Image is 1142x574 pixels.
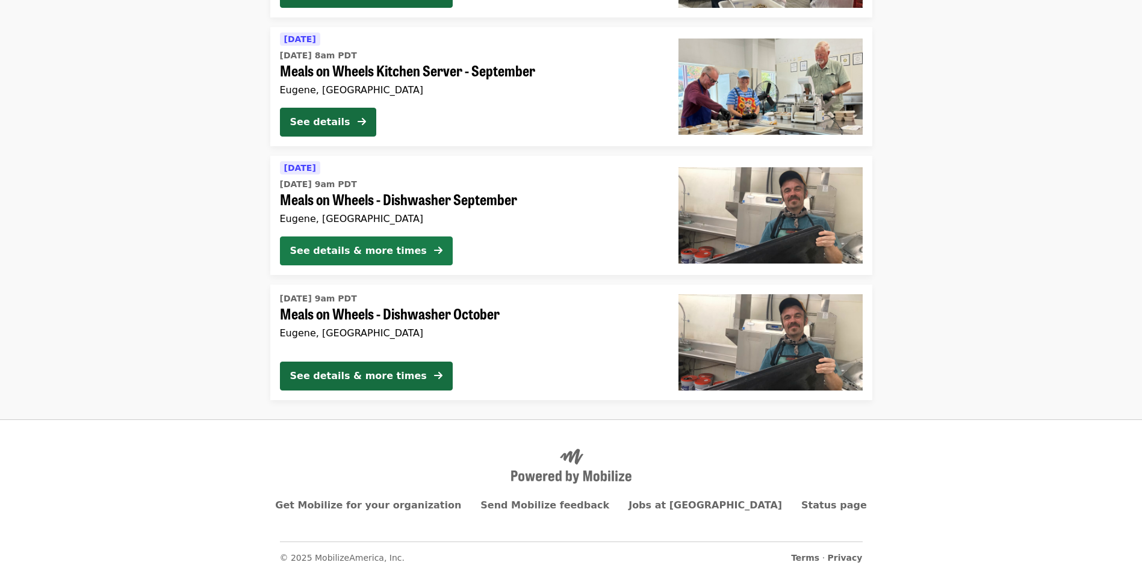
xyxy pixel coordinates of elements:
div: Eugene, [GEOGRAPHIC_DATA] [280,84,659,96]
time: [DATE] 8am PDT [280,49,357,62]
a: Privacy [828,553,863,563]
span: · [791,552,862,564]
button: See details [280,108,376,137]
span: © 2025 MobilizeAmerica, Inc. [280,553,405,563]
a: Get Mobilize for your organization [275,499,461,511]
button: See details & more times [280,362,453,390]
span: Meals on Wheels Kitchen Server - September [280,62,659,79]
time: [DATE] 9am PDT [280,178,357,191]
i: arrow-right icon [434,370,442,381]
div: See details [290,115,350,129]
button: See details & more times [280,236,453,265]
a: Jobs at [GEOGRAPHIC_DATA] [628,499,782,511]
nav: Primary footer navigation [280,498,863,513]
time: [DATE] 9am PDT [280,292,357,305]
span: [DATE] [284,34,316,44]
a: Send Mobilize feedback [480,499,609,511]
img: Meals on Wheels - Dishwasher September organized by FOOD For Lane County [678,167,863,264]
div: Eugene, [GEOGRAPHIC_DATA] [280,327,659,339]
a: Status page [801,499,867,511]
span: Meals on Wheels - Dishwasher September [280,191,659,208]
div: See details & more times [290,244,427,258]
a: See details for "Meals on Wheels Kitchen Server - September" [270,27,872,146]
a: See details for "Meals on Wheels - Dishwasher October" [270,285,872,400]
span: Meals on Wheels - Dishwasher October [280,305,659,322]
nav: Secondary footer navigation [280,542,863,564]
div: Eugene, [GEOGRAPHIC_DATA] [280,213,659,224]
img: Meals on Wheels - Dishwasher October organized by FOOD For Lane County [678,294,863,390]
i: arrow-right icon [434,245,442,256]
a: Terms [791,553,819,563]
img: Powered by Mobilize [511,449,632,484]
span: [DATE] [284,163,316,173]
div: See details & more times [290,369,427,383]
i: arrow-right icon [358,116,366,128]
a: See details for "Meals on Wheels - Dishwasher September" [270,156,872,275]
img: Meals on Wheels Kitchen Server - September organized by FOOD For Lane County [678,39,863,135]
